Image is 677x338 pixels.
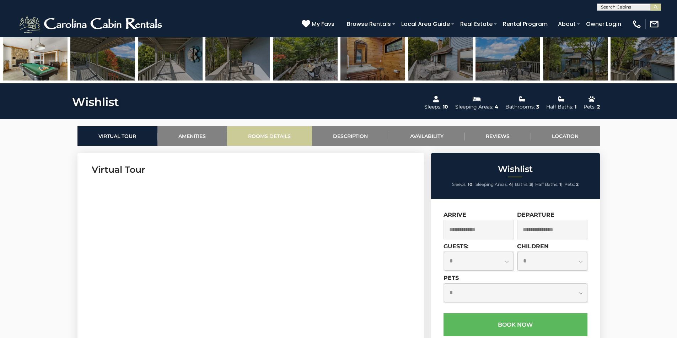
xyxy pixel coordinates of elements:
[340,36,405,81] img: 167104261
[138,36,203,81] img: 167104267
[343,18,394,30] a: Browse Rentals
[205,36,270,81] img: 167104268
[531,126,600,146] a: Location
[632,19,642,29] img: phone-regular-white.png
[18,13,165,35] img: White-1-2.png
[302,20,336,29] a: My Favs
[92,164,410,176] h3: Virtual Tour
[611,36,675,81] img: 167104279
[457,18,496,30] a: Real Estate
[444,243,468,250] label: Guests:
[273,36,338,81] img: 167104281
[475,36,540,81] img: 167104272
[564,182,575,187] span: Pets:
[530,182,532,187] strong: 3
[452,180,474,189] li: |
[535,182,558,187] span: Half Baths:
[452,182,467,187] span: Sleeps:
[554,18,579,30] a: About
[465,126,531,146] a: Reviews
[408,36,473,81] img: 167104269
[515,182,528,187] span: Baths:
[444,211,466,218] label: Arrive
[649,19,659,29] img: mail-regular-white.png
[517,211,554,218] label: Departure
[468,182,472,187] strong: 10
[77,126,157,146] a: Virtual Tour
[312,126,389,146] a: Description
[517,243,549,250] label: Children
[312,20,334,28] span: My Favs
[398,18,453,30] a: Local Area Guide
[475,182,508,187] span: Sleeping Areas:
[444,313,587,336] button: Book Now
[3,36,68,81] img: 167104264
[559,182,561,187] strong: 1
[157,126,227,146] a: Amenities
[389,126,465,146] a: Availability
[433,165,598,174] h2: Wishlist
[515,180,533,189] li: |
[582,18,625,30] a: Owner Login
[499,18,551,30] a: Rental Program
[444,275,459,281] label: Pets
[70,36,135,81] img: 167104265
[475,180,513,189] li: |
[543,36,608,81] img: 167104277
[535,180,563,189] li: |
[509,182,512,187] strong: 4
[576,182,579,187] strong: 2
[227,126,312,146] a: Rooms Details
